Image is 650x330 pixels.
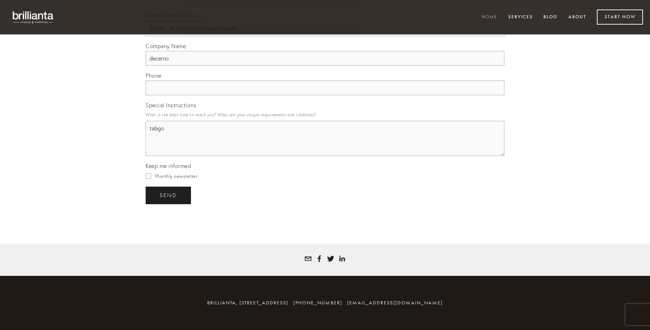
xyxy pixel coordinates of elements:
span: Phone [146,72,161,79]
a: Tatyana White [327,255,334,262]
a: Tatyana White [338,255,345,262]
span: brillianta, [STREET_ADDRESS] [207,300,288,306]
a: Blog [539,12,562,23]
a: About [564,12,591,23]
a: Services [504,12,537,23]
a: Start Now [597,9,643,25]
span: Special Instructions [146,102,196,109]
textarea: tabgo [146,121,504,156]
img: brillianta - research, strategy, marketing [7,7,60,27]
span: Monthly newsletter [155,173,197,179]
a: tatyana@brillianta.com [305,255,312,262]
span: Keep me informed [146,162,191,169]
p: What is the best time to reach you? What are your unique requirements and timelines? [146,110,504,119]
span: send [160,192,177,199]
button: sendsend [146,187,191,204]
span: [PHONE_NUMBER] [293,300,342,306]
a: [EMAIL_ADDRESS][DOMAIN_NAME] [347,300,443,306]
a: Tatyana Bolotnikov White [316,255,323,262]
span: Company Name [146,43,186,50]
input: Monthly newsletter [146,173,151,179]
a: Home [477,12,502,23]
